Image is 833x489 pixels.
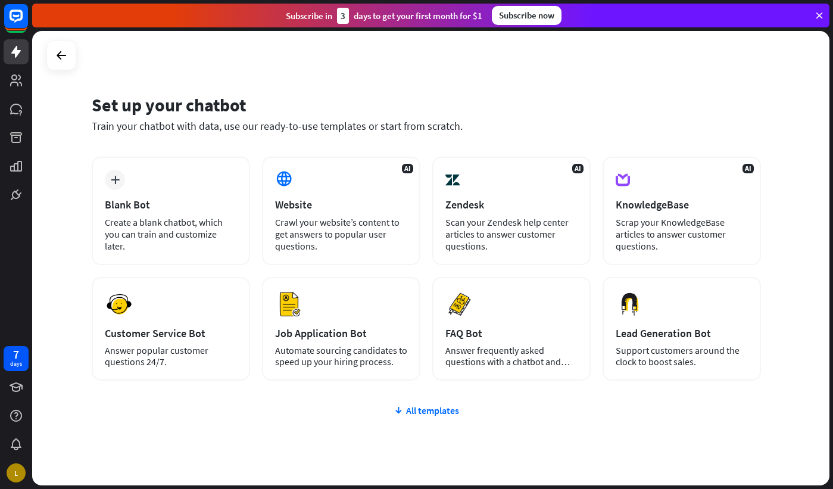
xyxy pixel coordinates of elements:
[492,6,561,25] div: Subscribe now
[337,8,349,24] div: 3
[402,164,413,173] span: AI
[616,345,748,367] div: Support customers around the clock to boost sales.
[445,345,578,367] div: Answer frequently asked questions with a chatbot and save your time.
[275,198,407,211] div: Website
[275,326,407,340] div: Job Application Bot
[616,216,748,252] div: Scrap your KnowledgeBase articles to answer customer questions.
[275,216,407,252] div: Crawl your website’s content to get answers to popular user questions.
[13,349,19,360] div: 7
[4,346,29,371] a: 7 days
[616,326,748,340] div: Lead Generation Bot
[445,326,578,340] div: FAQ Bot
[742,164,754,173] span: AI
[105,198,237,211] div: Blank Bot
[572,164,584,173] span: AI
[445,198,578,211] div: Zendesk
[445,216,578,252] div: Scan your Zendesk help center articles to answer customer questions.
[7,463,26,482] div: L
[616,198,748,211] div: KnowledgeBase
[275,345,407,367] div: Automate sourcing candidates to speed up your hiring process.
[105,345,237,367] div: Answer popular customer questions 24/7.
[286,8,482,24] div: Subscribe in days to get your first month for $1
[105,326,237,340] div: Customer Service Bot
[92,94,761,116] div: Set up your chatbot
[92,404,761,416] div: All templates
[111,176,120,184] i: plus
[105,216,237,252] div: Create a blank chatbot, which you can train and customize later.
[10,360,22,368] div: days
[92,119,761,133] div: Train your chatbot with data, use our ready-to-use templates or start from scratch.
